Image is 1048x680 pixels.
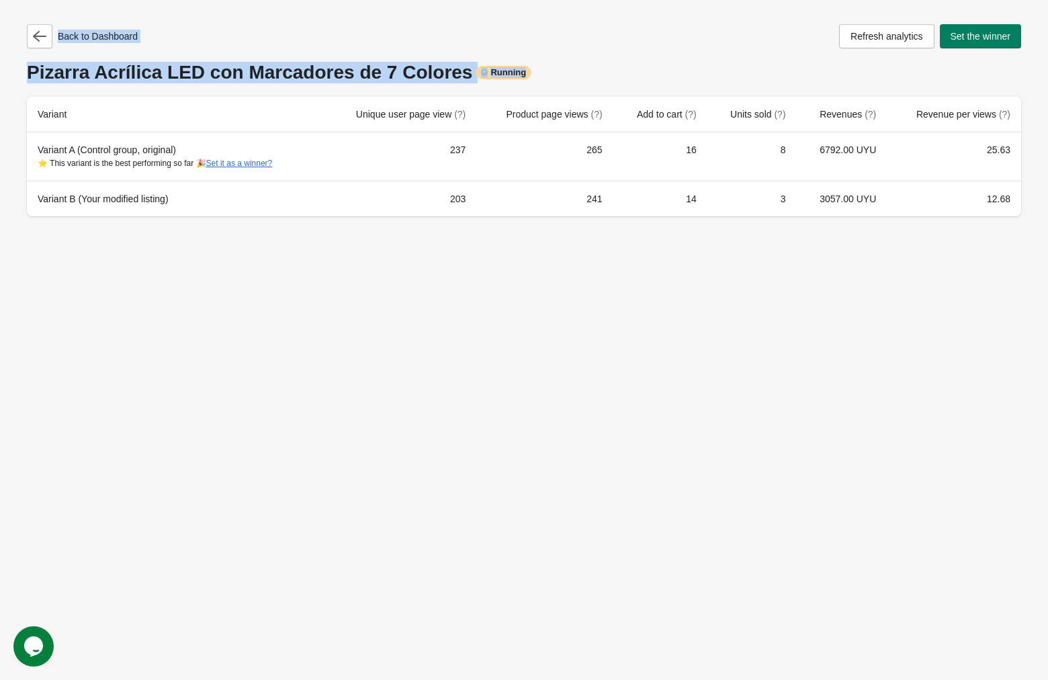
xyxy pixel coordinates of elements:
span: (?) [774,109,785,120]
td: 237 [324,132,476,181]
span: (?) [454,109,466,120]
button: Refresh analytics [839,24,934,48]
span: Revenue per views [916,109,1010,120]
td: 265 [476,132,613,181]
td: 8 [707,132,797,181]
button: Set the winner [940,24,1022,48]
td: 203 [324,181,476,216]
span: Unique user page view [356,109,466,120]
iframe: chat widget [13,626,56,667]
span: (?) [999,109,1010,120]
span: (?) [685,109,697,120]
td: 241 [476,181,613,216]
td: 12.68 [887,181,1021,216]
span: (?) [591,109,602,120]
td: 16 [613,132,707,181]
div: Back to Dashboard [27,24,138,48]
span: Refresh analytics [850,31,922,42]
div: ⭐ This variant is the best performing so far 🎉 [38,157,313,170]
div: Running [476,66,531,79]
td: 14 [613,181,707,216]
div: Variant A (Control group, original) [38,143,313,170]
div: Pizarra Acrílica LED con Marcadores de 7 Colores [27,62,1021,83]
span: Units sold [730,109,785,120]
span: Revenues [820,109,876,120]
span: Set the winner [951,31,1011,42]
td: 25.63 [887,132,1021,181]
span: (?) [865,109,876,120]
div: Variant B (Your modified listing) [38,192,313,206]
td: 3057.00 UYU [797,181,887,216]
span: Add to cart [637,109,697,120]
th: Variant [27,97,324,132]
td: 6792.00 UYU [797,132,887,181]
span: Product page views [506,109,602,120]
button: Set it as a winner? [206,159,273,168]
td: 3 [707,181,797,216]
